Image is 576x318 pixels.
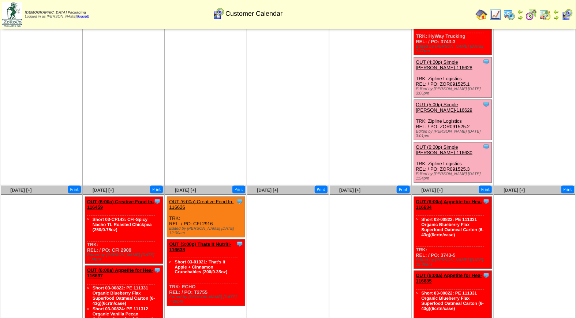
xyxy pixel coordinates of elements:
[479,186,492,193] button: Print
[93,217,152,232] a: Short 03-CF143: CFI-Spicy Nacho TL Roasted Chickpea (250/0.75oz)
[315,186,328,193] button: Print
[422,291,484,311] a: Short 03-00822: PE 111331 Organic Blueberry Flax Superfood Oatmeal Carton (6-43g)(6crtn/case)
[167,197,245,237] div: TRK: REL: / PO: CFI 2916
[2,2,22,27] img: zoroco-logo-small.webp
[416,258,492,267] div: Edited by [PERSON_NAME] [DATE] 12:00am
[87,199,154,210] a: OUT (6:00a) Creative Food In-116459
[236,240,243,248] img: Tooltip
[483,143,490,151] img: Tooltip
[93,286,155,306] a: Short 03-00822: PE 111331 Organic Blueberry Flax Superfood Oatmeal Carton (6-43g)(6crtn/case)
[476,9,487,21] img: home.gif
[561,9,573,21] img: calendarcustomer.gif
[68,186,81,193] button: Print
[483,101,490,108] img: Tooltip
[93,188,114,193] a: [DATE] [+]
[87,253,163,262] div: Edited by [PERSON_NAME] [DATE] 7:34pm
[416,172,492,181] div: Edited by [PERSON_NAME] [DATE] 1:54pm
[25,11,89,19] span: Logged in as [PERSON_NAME]
[154,198,161,205] img: Tooltip
[416,129,492,138] div: Edited by [PERSON_NAME] [DATE] 3:01pm
[553,9,559,15] img: arrowleft.gif
[416,87,492,96] div: Edited by [PERSON_NAME] [DATE] 3:06pm
[422,188,443,193] a: [DATE] [+]
[414,143,492,183] div: TRK: Zipline Logistics REL: / PO: ZOR091525.3
[553,15,559,21] img: arrowright.gif
[87,268,153,279] a: OUT (6:00a) Appetite for Hea-116637
[169,295,245,304] div: Edited by [PERSON_NAME] [DATE] 7:20pm
[416,199,482,210] a: OUT (6:00a) Appetite for Hea-116634
[232,186,245,193] button: Print
[414,197,492,269] div: TRK: REL: / PO: 3743-5
[169,226,245,235] div: Edited by [PERSON_NAME] [DATE] 12:00am
[169,241,231,252] a: OUT (3:00p) Thats It Nutriti-116638
[416,59,473,70] a: OUT (4:00p) Simple [PERSON_NAME]-116628
[150,186,163,193] button: Print
[85,197,163,264] div: TRK: REL: / PO: CFI 2909
[175,188,196,193] a: [DATE] [+]
[483,272,490,279] img: Tooltip
[167,240,245,306] div: TRK: ECHO REL: / PO: T2755
[483,58,490,66] img: Tooltip
[483,198,490,205] img: Tooltip
[416,102,473,113] a: OUT (5:00p) Simple [PERSON_NAME]-116629
[10,188,31,193] a: [DATE] [+]
[561,186,574,193] button: Print
[339,188,360,193] a: [DATE] [+]
[225,10,283,18] span: Customer Calendar
[397,186,409,193] button: Print
[175,259,227,275] a: Short 03-01021: That's It Apple + Cinnamon Crunchables (200/0.35oz)
[517,15,523,21] img: arrowright.gif
[525,9,537,21] img: calendarblend.gif
[504,188,525,193] a: [DATE] [+]
[414,100,492,140] div: TRK: Zipline Logistics REL: / PO: ZOR091525.2
[236,198,243,205] img: Tooltip
[504,9,515,21] img: calendarprod.gif
[77,15,89,19] a: (logout)
[257,188,278,193] a: [DATE] [+]
[539,9,551,21] img: calendarinout.gif
[414,58,492,98] div: TRK: Zipline Logistics REL: / PO: ZOR091525.1
[416,144,473,155] a: OUT (6:00p) Simple [PERSON_NAME]-116630
[490,9,501,21] img: line_graph.gif
[169,199,233,210] a: OUT (6:00a) Creative Food In-116626
[25,11,86,15] span: [DEMOGRAPHIC_DATA] Packaging
[154,267,161,274] img: Tooltip
[416,273,482,284] a: OUT (6:00a) Appetite for Hea-116635
[213,8,224,19] img: calendarcustomer.gif
[517,9,523,15] img: arrowleft.gif
[416,44,492,53] div: Edited by [PERSON_NAME] [DATE] 7:47pm
[422,217,484,237] a: Short 03-00822: PE 111331 Organic Blueberry Flax Superfood Oatmeal Carton (6-43g)(6crtn/case)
